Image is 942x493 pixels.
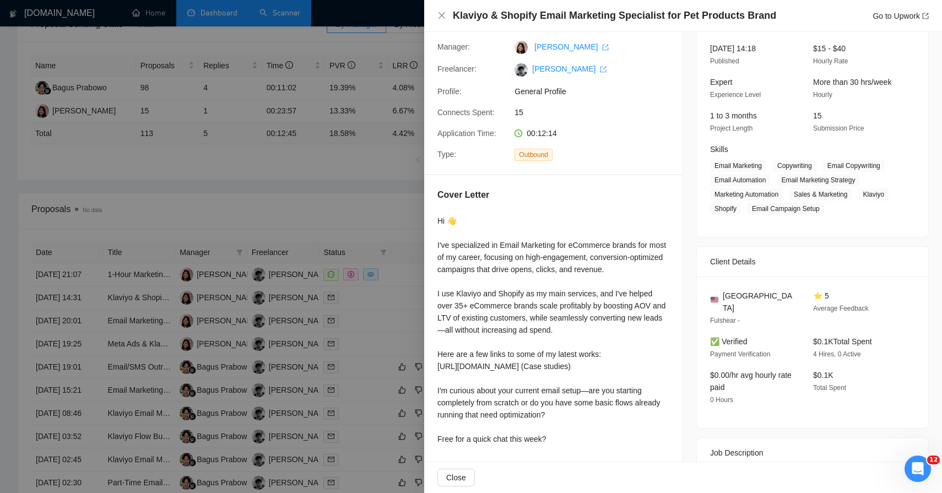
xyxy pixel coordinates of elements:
[813,291,829,300] span: ⭐ 5
[710,350,770,358] span: Payment Verification
[813,44,846,53] span: $15 - $40
[437,469,475,486] button: Close
[777,174,859,186] span: Email Marketing Strategy
[813,91,832,99] span: Hourly
[813,124,864,132] span: Submission Price
[515,63,528,77] img: c13GfPWK7N6HPIyGWR-8bGUfpfe9ei26QaiQBBKNmE5MQlz0TT09ObtIMdSG7V6SLk
[515,106,680,118] span: 15
[602,44,609,51] span: export
[437,129,496,138] span: Application Time:
[905,456,931,482] iframe: Intercom live chat
[813,350,861,358] span: 4 Hires, 0 Active
[927,456,940,464] span: 12
[813,78,891,86] span: More than 30 hrs/week
[534,42,609,51] a: [PERSON_NAME] export
[710,111,757,120] span: 1 to 3 months
[710,145,728,154] span: Skills
[710,160,766,172] span: Email Marketing
[858,188,889,201] span: Klaviyo
[710,247,915,277] div: Client Details
[813,384,846,392] span: Total Spent
[437,64,477,73] span: Freelancer:
[710,337,748,346] span: ✅ Verified
[437,11,446,20] span: close
[437,150,456,159] span: Type:
[515,129,522,137] span: clock-circle
[437,11,446,20] button: Close
[515,85,680,97] span: General Profile
[710,203,741,215] span: Shopify
[773,160,816,172] span: Copywriting
[748,203,824,215] span: Email Campaign Setup
[710,371,792,392] span: $0.00/hr avg hourly rate paid
[823,160,885,172] span: Email Copywriting
[813,337,872,346] span: $0.1K Total Spent
[710,317,740,324] span: Fulshear -
[710,174,770,186] span: Email Automation
[813,305,869,312] span: Average Feedback
[437,188,489,202] h5: Cover Letter
[437,42,470,51] span: Manager:
[600,66,607,73] span: export
[532,64,607,73] a: [PERSON_NAME] export
[710,438,915,468] div: Job Description
[873,12,929,20] a: Go to Upworkexport
[515,149,553,161] span: Outbound
[922,13,929,19] span: export
[711,296,718,304] img: 🇺🇸
[437,215,669,445] div: Hi 👋 I've specialized in Email Marketing for eCommerce brands for most of my career, focusing on ...
[446,472,466,484] span: Close
[813,371,833,380] span: $0.1K
[710,396,733,404] span: 0 Hours
[437,108,495,117] span: Connects Spent:
[710,44,756,53] span: [DATE] 14:18
[710,78,732,86] span: Expert
[710,57,739,65] span: Published
[813,111,822,120] span: 15
[437,87,462,96] span: Profile:
[789,188,852,201] span: Sales & Marketing
[813,57,848,65] span: Hourly Rate
[710,188,783,201] span: Marketing Automation
[710,91,761,99] span: Experience Level
[527,129,557,138] span: 00:12:14
[453,9,776,23] h4: Klaviyo & Shopify Email Marketing Specialist for Pet Products Brand
[723,290,795,314] span: [GEOGRAPHIC_DATA]
[710,124,752,132] span: Project Length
